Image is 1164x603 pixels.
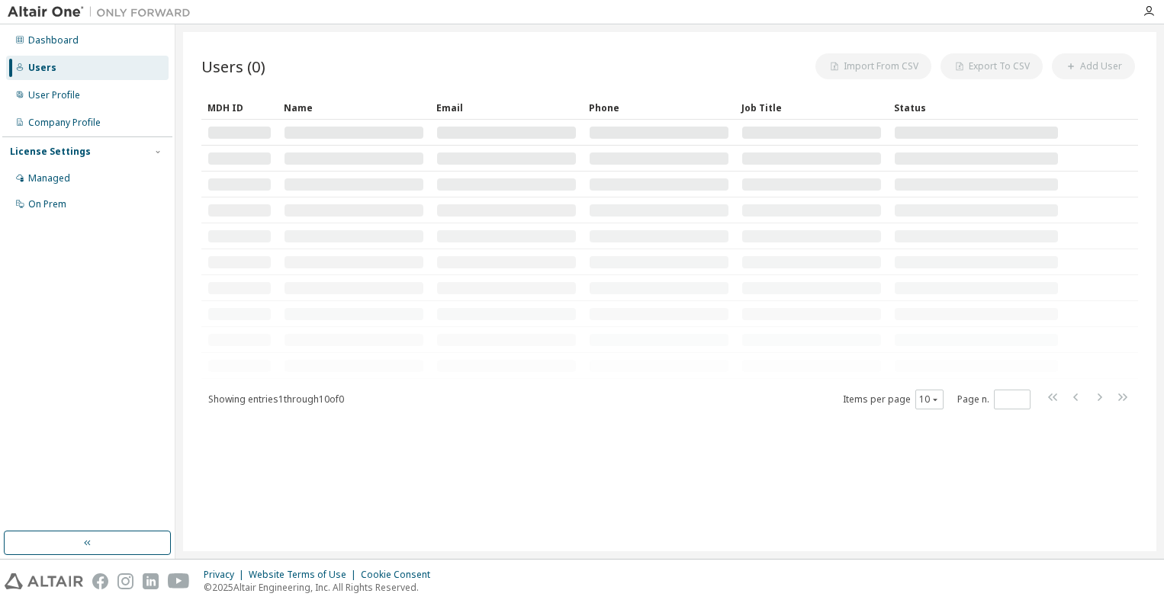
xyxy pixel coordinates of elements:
[168,573,190,589] img: youtube.svg
[92,573,108,589] img: facebook.svg
[249,569,361,581] div: Website Terms of Use
[28,89,80,101] div: User Profile
[894,95,1059,120] div: Status
[207,95,272,120] div: MDH ID
[436,95,577,120] div: Email
[8,5,198,20] img: Altair One
[589,95,729,120] div: Phone
[957,390,1031,409] span: Page n.
[28,172,70,184] div: Managed
[28,62,56,74] div: Users
[208,393,344,406] span: Showing entries 1 through 10 of 0
[5,573,83,589] img: altair_logo.svg
[361,569,439,581] div: Cookie Consent
[919,393,940,406] button: 10
[284,95,424,120] div: Name
[941,53,1043,79] button: Export To CSV
[815,53,931,79] button: Import From CSV
[28,117,101,129] div: Company Profile
[28,34,79,47] div: Dashboard
[1052,53,1135,79] button: Add User
[204,569,249,581] div: Privacy
[117,573,133,589] img: instagram.svg
[201,56,265,77] span: Users (0)
[143,573,159,589] img: linkedin.svg
[28,198,66,210] div: On Prem
[741,95,882,120] div: Job Title
[10,146,91,158] div: License Settings
[204,581,439,594] p: © 2025 Altair Engineering, Inc. All Rights Reserved.
[843,390,944,409] span: Items per page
